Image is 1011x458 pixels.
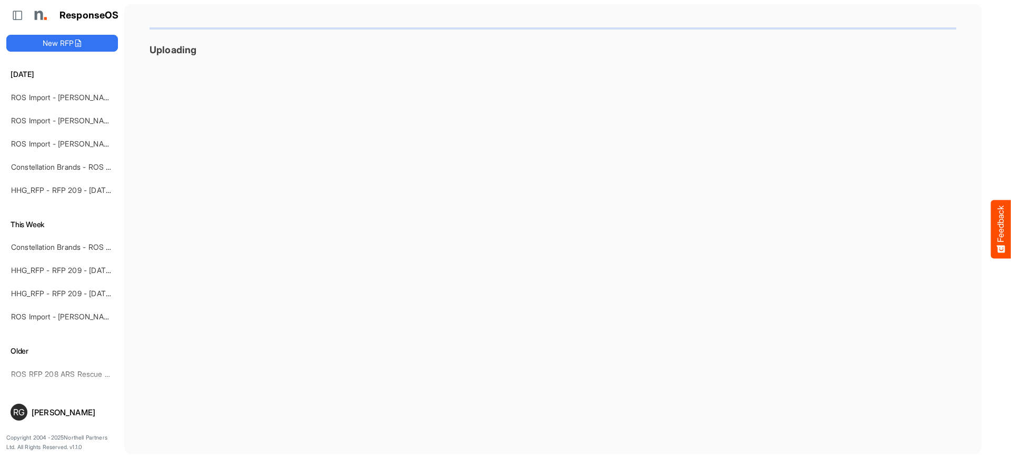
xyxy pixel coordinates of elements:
h6: This Week [6,219,118,230]
a: HHG_RFP - RFP 209 - [DATE] - ROS TEST 3 (LITE) (1) [11,266,194,275]
h6: [DATE] [6,69,118,80]
a: ROS Import - [PERSON_NAME] - ROS 11 [11,93,147,102]
img: Northell [29,5,50,26]
div: [PERSON_NAME] [32,408,114,416]
a: ROS Import - [PERSON_NAME] - ROS 11 [11,139,147,148]
a: HHG_RFP - RFP 209 - [DATE] - ROS TEST 3 (LITE) (1) (2) [11,186,205,194]
p: Copyright 2004 - 2025 Northell Partners Ltd. All Rights Reserved. v 1.1.0 [6,433,118,452]
a: Constellation Brands - ROS prices [11,162,126,171]
a: Constellation Brands - ROS prices [11,242,126,251]
span: RG [13,408,25,416]
h6: Older [6,345,118,357]
button: New RFP [6,35,118,52]
button: Feedback [991,200,1011,258]
h1: ResponseOS [60,10,119,21]
a: ROS Import - [PERSON_NAME] - ROS 11 [11,312,147,321]
a: ROS Import - [PERSON_NAME] - ROS 11 [11,116,147,125]
h3: Uploading [150,44,956,55]
a: HHG_RFP - RFP 209 - [DATE] - ROS TEST 3 (LITE) (2) [11,289,195,298]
